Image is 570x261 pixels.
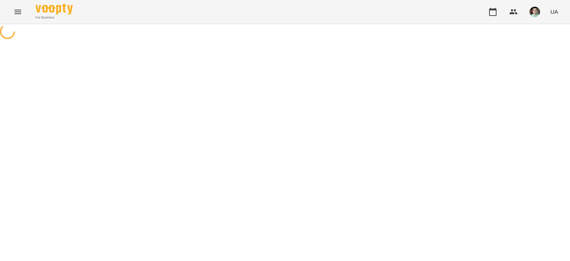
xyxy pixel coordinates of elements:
[9,3,27,21] button: Menu
[36,15,73,20] span: For Business
[550,8,558,16] span: UA
[530,7,540,17] img: 8482cb4e613eaef2b7d25a10e2b5d949.jpg
[36,4,73,14] img: Voopty Logo
[547,5,561,19] button: UA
